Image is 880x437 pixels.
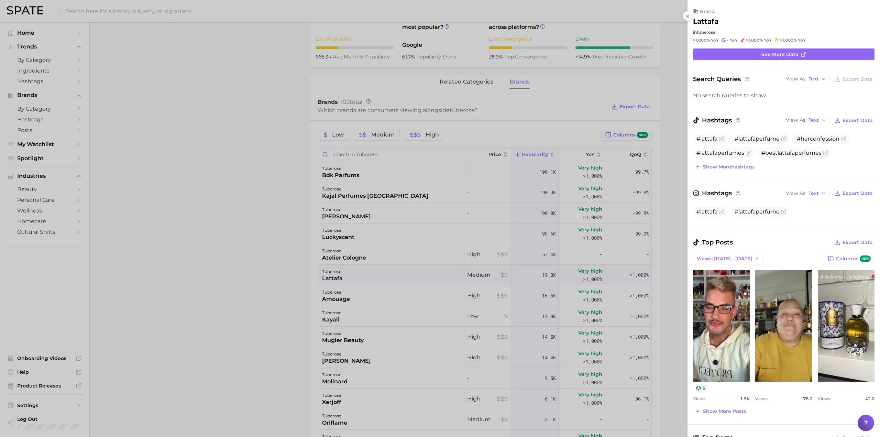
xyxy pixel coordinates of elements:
button: Flag as miscategorized or irrelevant [841,136,846,142]
span: new [860,255,871,262]
span: Text [808,118,819,122]
span: View As [786,118,806,122]
div: in [693,30,874,35]
span: Hashtags [693,188,741,198]
span: YoY [711,37,719,43]
span: #lattafa [696,208,717,215]
span: tuberose [697,30,715,35]
span: Text [808,192,819,195]
span: 42.0 [865,396,874,401]
button: Export Data [833,116,874,125]
span: #lattafaperfume [735,208,780,215]
span: Hashtags [693,116,741,125]
button: View AsText [784,116,828,125]
span: Columns [836,255,871,262]
span: YoY [764,37,772,43]
div: No search queries to show. [693,92,874,99]
span: YoY [730,37,738,43]
button: Flag as miscategorized or irrelevant [781,136,786,142]
span: View As [786,192,806,195]
span: Views [755,396,768,401]
button: Columnsnew [824,253,874,264]
button: 9 [693,385,708,392]
span: 1.5k [740,396,750,401]
span: Search Queries [693,74,750,84]
span: #lattafaperfume [735,135,780,142]
span: Show more hashtags [703,164,755,170]
span: View As [786,77,806,81]
span: >1,000% [746,37,763,43]
span: Export Data [843,240,873,245]
button: Show morehashtags [693,162,756,172]
button: Export Data [833,188,874,198]
button: Flag as miscategorized or irrelevant [781,209,786,215]
span: Text [808,77,819,81]
span: >1,000% [780,37,797,43]
button: View AsText [784,75,828,84]
button: View AsText [784,189,828,198]
span: Export Data [843,76,873,82]
span: #lattafaperfumes [696,150,744,156]
span: Top Posts [693,238,733,247]
span: #herconfession [797,135,839,142]
span: See more data [761,52,799,57]
span: Views [818,396,830,401]
span: #bestlattafaperfumes [761,150,822,156]
button: Show more posts [693,406,748,416]
span: Views: [DATE] - [DATE] [697,256,752,262]
button: Export Data [833,238,874,247]
span: 78.0 [803,396,812,401]
button: Flag as miscategorized or irrelevant [823,150,828,156]
span: Views [693,396,705,401]
button: Flag as miscategorized or irrelevant [719,136,724,142]
a: See more data [693,48,874,60]
button: Flag as miscategorized or irrelevant [719,209,724,215]
button: Flag as miscategorized or irrelevant [746,150,751,156]
span: - [727,37,729,43]
span: Export Data [843,190,873,196]
span: Export Data [843,118,873,123]
span: >1,000% [693,37,710,43]
span: Show more posts [703,408,746,414]
h2: lattafa [693,17,718,25]
span: #lattafa [696,135,717,142]
span: YoY [798,37,806,43]
button: Views: [DATE] - [DATE] [693,253,763,264]
button: Export Data [833,74,874,84]
span: brand [700,8,715,14]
